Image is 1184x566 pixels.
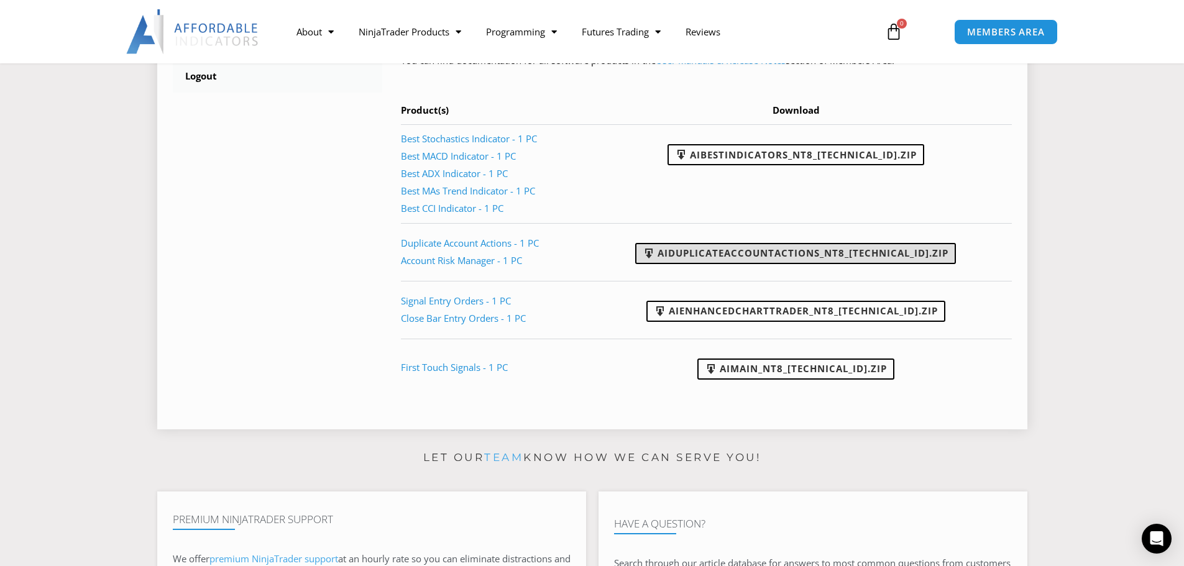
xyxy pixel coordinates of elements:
[474,17,569,46] a: Programming
[401,254,522,267] a: Account Risk Manager - 1 PC
[401,132,537,145] a: Best Stochastics Indicator - 1 PC
[401,294,511,307] a: Signal Entry Orders - 1 PC
[173,60,383,93] a: Logout
[773,104,820,116] span: Download
[967,27,1045,37] span: MEMBERS AREA
[401,312,526,324] a: Close Bar Entry Orders - 1 PC
[346,17,474,46] a: NinjaTrader Products
[866,14,921,50] a: 0
[401,237,539,249] a: Duplicate Account Actions - 1 PC
[569,17,673,46] a: Futures Trading
[401,150,516,162] a: Best MACD Indicator - 1 PC
[401,361,508,373] a: First Touch Signals - 1 PC
[401,167,508,180] a: Best ADX Indicator - 1 PC
[173,552,209,565] span: We offer
[897,19,907,29] span: 0
[635,243,956,264] a: AIDuplicateAccountActions_NT8_[TECHNICAL_ID].zip
[401,202,503,214] a: Best CCI Indicator - 1 PC
[284,17,871,46] nav: Menu
[484,451,523,463] a: team
[673,17,733,46] a: Reviews
[284,17,346,46] a: About
[656,54,786,66] a: User Manuals & Release Notes
[1142,524,1172,554] div: Open Intercom Messenger
[126,9,260,54] img: LogoAI | Affordable Indicators – NinjaTrader
[697,358,894,380] a: AIMain_NT8_[TECHNICAL_ID].zip
[614,518,1012,530] h4: Have A Question?
[954,19,1058,45] a: MEMBERS AREA
[401,104,449,116] span: Product(s)
[668,144,924,165] a: AIBestIndicators_NT8_[TECHNICAL_ID].zip
[173,513,571,526] h4: Premium NinjaTrader Support
[401,185,535,197] a: Best MAs Trend Indicator - 1 PC
[646,301,945,322] a: AIEnhancedChartTrader_NT8_[TECHNICAL_ID].zip
[209,552,338,565] a: premium NinjaTrader support
[157,448,1027,468] p: Let our know how we can serve you!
